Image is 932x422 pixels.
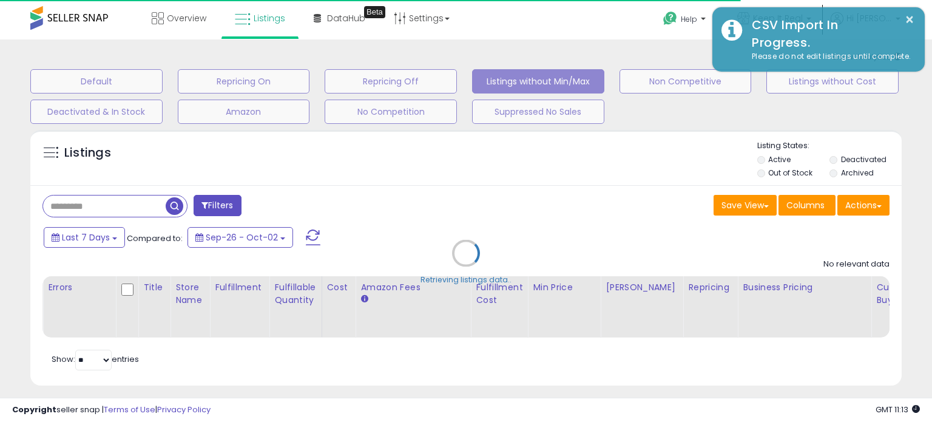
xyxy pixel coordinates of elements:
[364,6,385,18] div: Tooltip anchor
[472,69,604,94] button: Listings without Min/Max
[681,14,697,24] span: Help
[104,404,155,415] a: Terms of Use
[178,100,310,124] button: Amazon
[325,69,457,94] button: Repricing Off
[420,274,512,285] div: Retrieving listings data..
[472,100,604,124] button: Suppressed No Sales
[876,404,920,415] span: 2025-10-10 11:13 GMT
[167,12,206,24] span: Overview
[12,404,56,415] strong: Copyright
[178,69,310,94] button: Repricing On
[663,11,678,26] i: Get Help
[905,12,914,27] button: ×
[327,12,365,24] span: DataHub
[620,69,752,94] button: Non Competitive
[653,2,718,39] a: Help
[30,69,163,94] button: Default
[157,404,211,415] a: Privacy Policy
[743,16,916,51] div: CSV Import In Progress.
[325,100,457,124] button: No Competition
[254,12,285,24] span: Listings
[30,100,163,124] button: Deactivated & In Stock
[766,69,899,94] button: Listings without Cost
[12,404,211,416] div: seller snap | |
[743,51,916,63] div: Please do not edit listings until complete.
